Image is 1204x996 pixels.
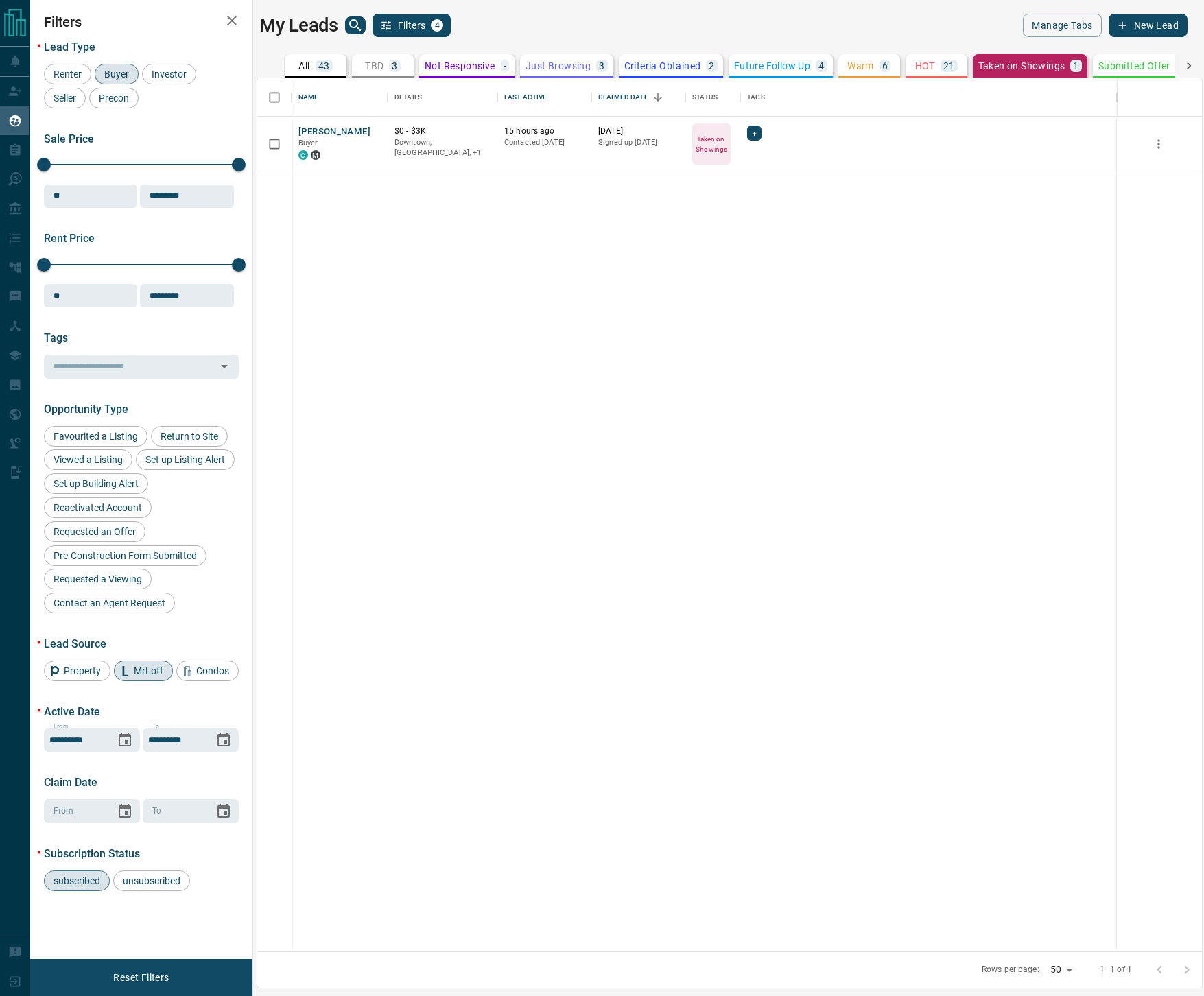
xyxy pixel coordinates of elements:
button: more [1148,134,1169,154]
div: Details [388,78,497,117]
span: Property [59,665,106,676]
span: Buyer [298,139,318,147]
button: search button [345,16,366,34]
button: Choose date [111,798,139,825]
button: Reset Filters [104,966,178,989]
div: Buyer [95,64,139,84]
p: 1–1 of 1 [1100,964,1132,975]
span: Requested an Offer [49,526,141,537]
div: Tags [740,78,1116,117]
span: Requested a Viewing [49,573,147,584]
div: Last Active [504,78,547,117]
p: Rows per page: [982,964,1039,975]
div: Set up Building Alert [44,473,148,494]
p: 6 [882,61,888,71]
p: Criteria Obtained [624,61,701,71]
div: Claimed Date [598,78,648,117]
span: Lead Source [44,637,106,650]
div: Contact an Agent Request [44,593,175,613]
div: Requested a Viewing [44,569,152,589]
span: Lead Type [44,40,95,54]
div: Last Active [497,78,591,117]
p: - [504,61,506,71]
div: Favourited a Listing [44,426,147,447]
span: Pre-Construction Form Submitted [49,550,202,561]
p: Taken on Showings [694,134,729,154]
p: 43 [318,61,330,71]
p: Toronto [394,137,491,158]
div: Reactivated Account [44,497,152,518]
p: 2 [709,61,714,71]
span: + [752,126,757,140]
div: Tags [747,78,765,117]
span: Set up Listing Alert [141,454,230,465]
button: Manage Tabs [1023,14,1101,37]
p: 21 [943,61,955,71]
span: Seller [49,93,81,104]
p: Not Responsive [425,61,495,71]
span: 4 [432,21,442,30]
div: Pre-Construction Form Submitted [44,545,206,566]
span: Renter [49,69,86,80]
label: To [152,722,159,731]
div: Name [298,78,319,117]
p: All [298,61,309,71]
div: Viewed a Listing [44,449,132,470]
p: Submitted Offer [1098,61,1170,71]
span: Sale Price [44,132,94,145]
div: Status [685,78,740,117]
p: Taken on Showings [978,61,1065,71]
label: From [54,722,69,731]
button: Choose date, selected date is Aug 12, 2025 [111,726,139,754]
h1: My Leads [259,14,338,36]
div: Investor [142,64,196,84]
p: Future Follow Up [734,61,810,71]
button: Filters4 [373,14,451,37]
p: Just Browsing [526,61,591,71]
span: Reactivated Account [49,502,147,513]
p: [DATE] [598,126,678,137]
button: New Lead [1109,14,1188,37]
div: mrloft.ca [311,150,320,160]
div: Requested an Offer [44,521,145,542]
span: Tags [44,331,68,344]
span: Buyer [99,69,134,80]
span: unsubscribed [118,875,185,886]
p: 3 [392,61,397,71]
p: 4 [818,61,824,71]
div: 50 [1045,960,1078,980]
p: 15 hours ago [504,126,585,137]
span: Viewed a Listing [49,454,128,465]
div: Status [692,78,718,117]
div: Set up Listing Alert [136,449,235,470]
p: 3 [599,61,604,71]
div: Condos [176,661,239,681]
p: $0 - $3K [394,126,491,137]
button: [PERSON_NAME] [298,126,370,139]
span: Subscription Status [44,847,140,860]
button: Choose date, selected date is Aug 13, 2025 [210,726,237,754]
button: Choose date [210,798,237,825]
h2: Filters [44,14,239,30]
span: Contact an Agent Request [49,597,170,608]
span: Favourited a Listing [49,431,143,442]
div: Property [44,661,110,681]
div: MrLoft [114,661,173,681]
div: Return to Site [151,426,228,447]
div: unsubscribed [113,870,190,891]
span: Precon [94,93,134,104]
button: Sort [648,88,668,107]
span: Opportunity Type [44,403,128,416]
div: Precon [89,88,139,108]
span: subscribed [49,875,105,886]
div: Claimed Date [591,78,685,117]
div: + [747,126,762,141]
div: Name [292,78,388,117]
span: Set up Building Alert [49,478,143,489]
div: Details [394,78,422,117]
div: Seller [44,88,86,108]
div: condos.ca [298,150,308,160]
span: Condos [191,665,234,676]
div: Renter [44,64,91,84]
div: subscribed [44,870,110,891]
